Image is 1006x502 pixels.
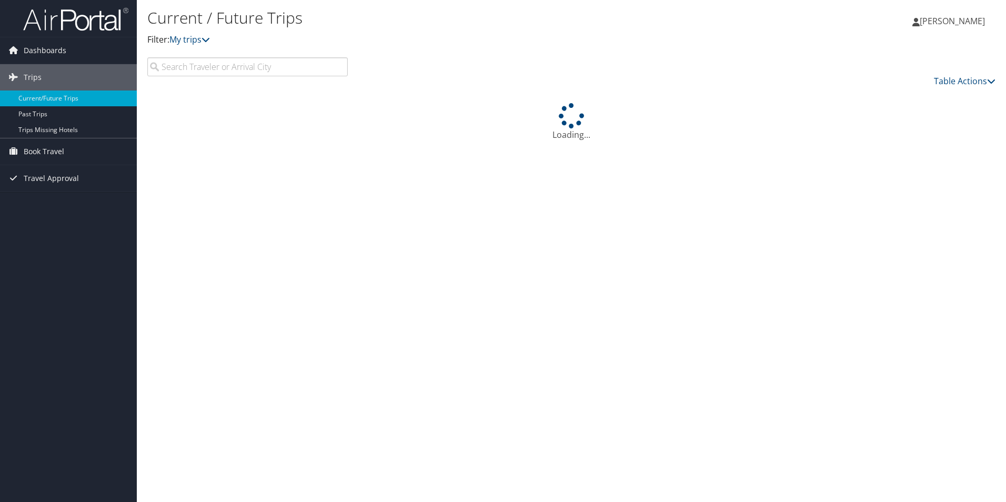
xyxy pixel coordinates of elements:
h1: Current / Future Trips [147,7,713,29]
p: Filter: [147,33,713,47]
div: Loading... [147,103,995,141]
a: My trips [169,34,210,45]
span: Travel Approval [24,165,79,192]
span: Dashboards [24,37,66,64]
span: Trips [24,64,42,91]
a: Table Actions [934,75,995,87]
img: airportal-logo.png [23,7,128,32]
a: [PERSON_NAME] [912,5,995,37]
span: Book Travel [24,138,64,165]
input: Search Traveler or Arrival City [147,57,348,76]
span: [PERSON_NAME] [920,15,985,27]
